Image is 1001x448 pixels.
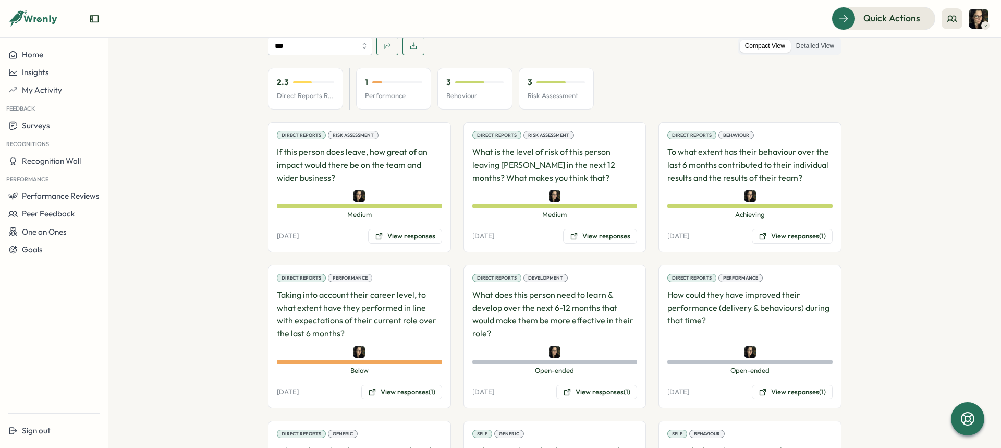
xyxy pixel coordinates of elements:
p: Performance [365,91,422,101]
div: Direct Reports [667,274,716,282]
div: Risk Assessment [523,131,574,139]
span: My Activity [22,85,62,95]
p: What is the level of risk of this person leaving [PERSON_NAME] in the next 12 months? What makes ... [472,146,638,184]
p: [DATE] [667,232,689,241]
img: Nada Saba [549,190,560,202]
span: Insights [22,67,49,77]
label: Detailed View [791,40,839,53]
p: [DATE] [277,388,299,397]
p: Taking into account their career level, to what extent have they performed in line with expectati... [277,288,442,340]
span: Recognition Wall [22,156,81,166]
div: Direct Reports [277,430,326,438]
span: Below [277,366,442,376]
button: View responses(1) [361,385,442,399]
span: Open-ended [667,366,833,376]
span: Medium [472,210,638,220]
span: Peer Feedback [22,209,75,219]
div: Risk Assessment [328,131,379,139]
button: View responses [368,229,442,244]
button: View responses(1) [752,385,833,399]
div: Behaviour [718,131,754,139]
div: Direct Reports [277,274,326,282]
span: Open-ended [472,366,638,376]
p: To what extent has their behaviour over the last 6 months contributed to their individual results... [667,146,833,184]
div: Performance [328,274,372,282]
p: 3 [446,77,451,88]
p: 2.3 [277,77,289,88]
div: Development [523,274,568,282]
p: Direct Reports Review Avg [277,91,334,101]
img: Nada Saba [353,190,365,202]
span: Achieving [667,210,833,220]
img: Nada Saba [353,346,365,358]
p: [DATE] [277,232,299,241]
div: Behaviour [689,430,725,438]
img: Nada Saba [969,9,988,29]
span: Medium [277,210,442,220]
p: [DATE] [472,388,494,397]
span: Goals [22,245,43,255]
button: Expand sidebar [89,14,100,24]
button: View responses(1) [556,385,637,399]
button: Quick Actions [832,7,935,30]
div: Direct Reports [472,131,521,139]
img: Nada Saba [744,346,756,358]
p: 1 [365,77,368,88]
p: What does this person need to learn & develop over the next 6-12 months that would make them be m... [472,288,638,340]
button: View responses [563,229,637,244]
div: Generic [328,430,358,438]
p: Risk Assessment [528,91,585,101]
span: One on Ones [22,227,67,237]
label: Compact View [740,40,790,53]
p: [DATE] [472,232,494,241]
div: Direct Reports [667,131,716,139]
p: How could they have improved their performance (delivery & behaviours) during that time? [667,288,833,340]
div: Direct Reports [277,131,326,139]
div: Performance [718,274,763,282]
p: 3 [528,77,532,88]
span: Surveys [22,120,50,130]
img: Nada Saba [549,346,560,358]
span: Home [22,50,43,59]
span: Quick Actions [863,11,920,25]
span: Sign out [22,426,51,435]
p: Behaviour [446,91,504,101]
span: Performance Reviews [22,191,100,201]
p: If this person does leave, how great of an impact would there be on the team and wider business? [277,146,442,184]
div: Direct Reports [472,274,521,282]
img: Nada Saba [744,190,756,202]
div: Self [667,430,687,438]
button: View responses(1) [752,229,833,244]
div: Self [472,430,492,438]
p: [DATE] [667,388,689,397]
div: Generic [494,430,524,438]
